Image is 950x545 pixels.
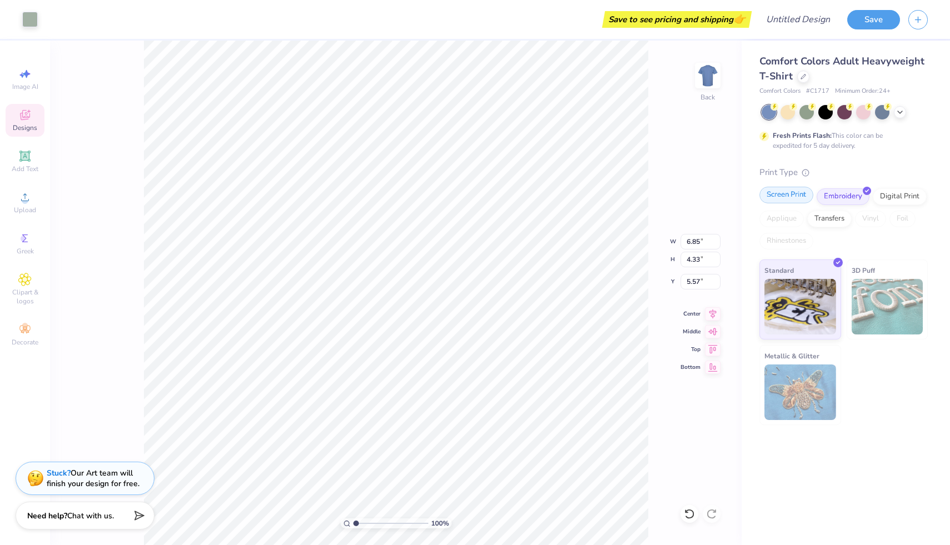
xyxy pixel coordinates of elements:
strong: Fresh Prints Flash: [773,131,832,140]
div: Print Type [759,166,928,179]
span: Standard [764,264,794,276]
span: Top [681,346,701,353]
span: Center [681,310,701,318]
div: Transfers [807,211,852,227]
span: Chat with us. [67,511,114,521]
span: Clipart & logos [6,288,44,306]
span: Comfort Colors Adult Heavyweight T-Shirt [759,54,924,83]
span: Image AI [12,82,38,91]
span: Middle [681,328,701,336]
img: 3D Puff [852,279,923,334]
img: Standard [764,279,836,334]
span: 3D Puff [852,264,875,276]
span: Metallic & Glitter [764,350,819,362]
span: Greek [17,247,34,256]
span: Designs [13,123,37,132]
span: Bottom [681,363,701,371]
span: 👉 [733,12,746,26]
div: Back [701,92,715,102]
div: This color can be expedited for 5 day delivery. [773,131,909,151]
img: Metallic & Glitter [764,364,836,420]
span: Comfort Colors [759,87,801,96]
div: Applique [759,211,804,227]
span: 100 % [431,518,449,528]
span: Add Text [12,164,38,173]
strong: Stuck? [47,468,71,478]
input: Untitled Design [757,8,839,31]
span: Minimum Order: 24 + [835,87,891,96]
div: Rhinestones [759,233,813,249]
div: Foil [889,211,916,227]
img: Back [697,64,719,87]
span: Decorate [12,338,38,347]
div: Embroidery [817,188,869,205]
div: Our Art team will finish your design for free. [47,468,139,489]
div: Screen Print [759,187,813,203]
span: Upload [14,206,36,214]
div: Save to see pricing and shipping [605,11,749,28]
div: Vinyl [855,211,886,227]
button: Save [847,10,900,29]
strong: Need help? [27,511,67,521]
span: # C1717 [806,87,829,96]
div: Digital Print [873,188,927,205]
